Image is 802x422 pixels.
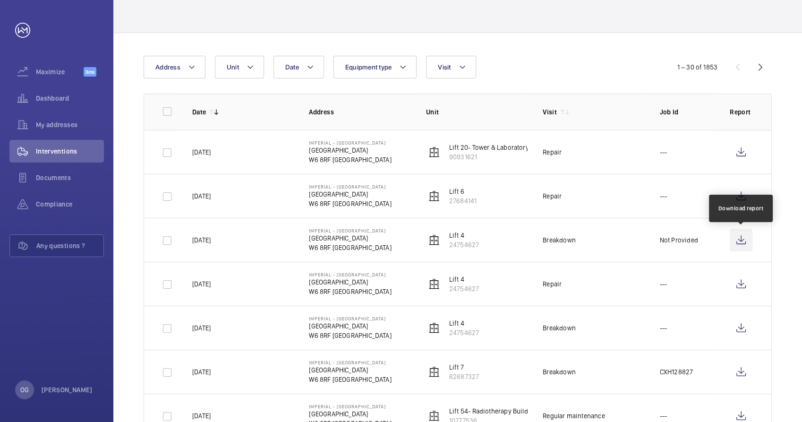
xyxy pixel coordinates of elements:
span: Interventions [36,146,104,156]
div: Repair [543,147,562,157]
p: [GEOGRAPHIC_DATA] [309,146,391,155]
button: Unit [215,56,264,78]
p: Imperial - [GEOGRAPHIC_DATA] [309,404,391,409]
p: Imperial - [GEOGRAPHIC_DATA] [309,140,391,146]
p: W6 8RF [GEOGRAPHIC_DATA] [309,199,391,208]
p: Date [192,107,206,117]
p: W6 8RF [GEOGRAPHIC_DATA] [309,243,391,252]
span: Documents [36,173,104,182]
img: elevator.svg [428,410,440,422]
p: [GEOGRAPHIC_DATA] [309,233,391,243]
p: Not Provided [660,235,698,245]
span: Dashboard [36,94,104,103]
p: Report [730,107,752,117]
p: [GEOGRAPHIC_DATA] [309,321,391,331]
p: Imperial - [GEOGRAPHIC_DATA] [309,272,391,277]
p: Visit [543,107,557,117]
p: 62687327 [449,372,479,381]
p: Imperial - [GEOGRAPHIC_DATA] [309,184,391,189]
p: 24754627 [449,240,479,250]
button: Equipment type [333,56,417,78]
p: [DATE] [192,323,211,333]
button: Visit [426,56,476,78]
p: Imperial - [GEOGRAPHIC_DATA] [309,360,391,365]
p: Lift 4 [449,275,479,284]
p: Imperial - [GEOGRAPHIC_DATA] [309,228,391,233]
p: 90931621 [449,152,583,162]
div: Download report [718,204,764,213]
p: [GEOGRAPHIC_DATA] [309,189,391,199]
span: Address [155,63,180,71]
p: --- [660,411,667,421]
p: 24754627 [449,284,479,293]
p: Imperial - [GEOGRAPHIC_DATA] [309,316,391,321]
p: CXH128827 [660,367,693,377]
p: 27684141 [449,196,477,206]
p: Lift 4 [449,231,479,240]
div: Repair [543,279,562,289]
span: Any questions ? [36,241,103,250]
img: elevator.svg [428,234,440,246]
p: W6 8RF [GEOGRAPHIC_DATA] [309,155,391,164]
img: elevator.svg [428,278,440,290]
div: 1 – 30 of 1853 [677,62,717,72]
p: W6 8RF [GEOGRAPHIC_DATA] [309,287,391,296]
span: Unit [227,63,239,71]
p: [DATE] [192,147,211,157]
p: [DATE] [192,191,211,201]
button: Address [144,56,205,78]
p: --- [660,147,667,157]
p: Unit [426,107,528,117]
button: Date [273,56,324,78]
p: [PERSON_NAME] [42,385,93,395]
p: Lift 6 [449,187,477,196]
p: OG [20,385,29,395]
p: W6 8RF [GEOGRAPHIC_DATA] [309,375,391,384]
p: Lift 54- Radiotherapy Building (Passenger) [449,406,574,416]
span: Equipment type [345,63,392,71]
p: [GEOGRAPHIC_DATA] [309,277,391,287]
p: --- [660,279,667,289]
p: [DATE] [192,367,211,377]
p: [GEOGRAPHIC_DATA] [309,365,391,375]
span: Visit [438,63,451,71]
p: [GEOGRAPHIC_DATA] [309,409,391,419]
span: Compliance [36,199,104,209]
span: Maximize [36,67,84,77]
div: Breakdown [543,323,576,333]
p: [DATE] [192,279,211,289]
p: Lift 4 [449,319,479,328]
p: Address [309,107,410,117]
div: Regular maintenance [543,411,605,421]
span: My addresses [36,120,104,129]
span: Beta [84,67,96,77]
div: Breakdown [543,367,576,377]
p: Job Id [660,107,715,117]
img: elevator.svg [428,146,440,158]
p: --- [660,323,667,333]
img: elevator.svg [428,190,440,202]
div: Breakdown [543,235,576,245]
img: elevator.svg [428,366,440,378]
p: 24754627 [449,328,479,337]
span: Date [285,63,299,71]
p: --- [660,191,667,201]
p: W6 8RF [GEOGRAPHIC_DATA] [309,331,391,340]
p: Lift 20- Tower & Laboratory Block (Passenger) [449,143,583,152]
p: Lift 7 [449,362,479,372]
p: [DATE] [192,235,211,245]
p: [DATE] [192,411,211,421]
img: elevator.svg [428,322,440,334]
div: Repair [543,191,562,201]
